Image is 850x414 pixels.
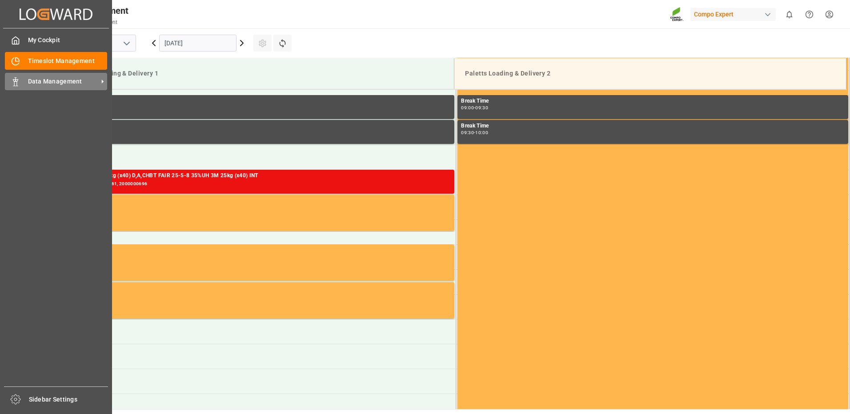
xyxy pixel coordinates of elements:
[690,6,779,23] button: Compo Expert
[67,97,451,106] div: Break Time
[67,122,451,131] div: Break Time
[28,77,98,86] span: Data Management
[159,35,237,52] input: DD.MM.YYYY
[461,122,845,131] div: Break Time
[474,131,475,135] div: -
[5,32,107,49] a: My Cockpit
[779,4,799,24] button: show 0 new notifications
[67,171,451,180] div: TPL N 12-4-6 25kg (x40) D,A,CHBT FAIR 25-5-8 35%UH 3M 25kg (x40) INT
[799,4,819,24] button: Help Center
[120,36,133,50] button: open menu
[28,56,108,66] span: Timeslot Management
[5,52,107,69] a: Timeslot Management
[461,131,474,135] div: 09:30
[475,131,488,135] div: 10:00
[29,395,108,404] span: Sidebar Settings
[461,97,845,106] div: Break Time
[67,284,451,293] div: Occupied
[67,180,451,188] div: Main ref : 6100002161, 2000000696
[670,7,684,22] img: Screenshot%202023-09-29%20at%2010.02.21.png_1712312052.png
[475,106,488,110] div: 09:30
[69,65,447,82] div: Paletts Loading & Delivery 1
[67,246,451,255] div: Occupied
[461,65,839,82] div: Paletts Loading & Delivery 2
[28,36,108,45] span: My Cockpit
[474,106,475,110] div: -
[690,8,776,21] div: Compo Expert
[461,106,474,110] div: 09:00
[67,196,451,205] div: Occupied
